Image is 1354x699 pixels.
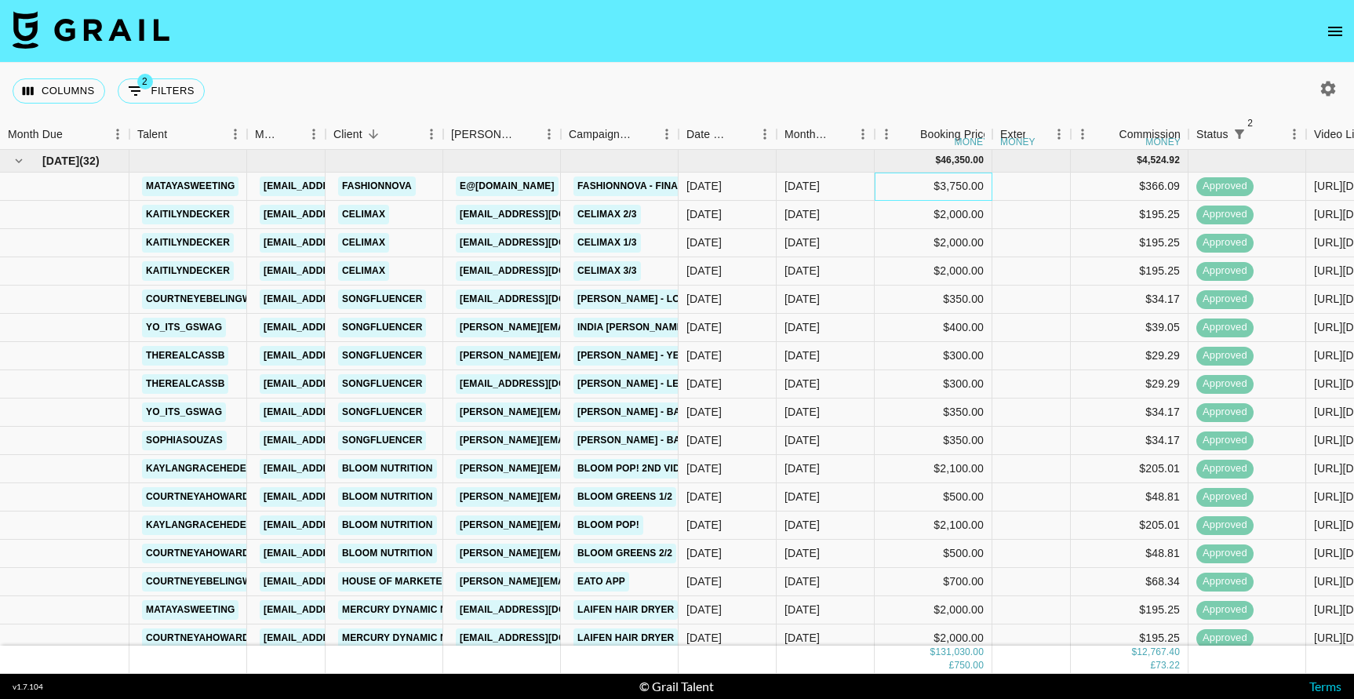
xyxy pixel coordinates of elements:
div: Jul '25 [784,517,820,533]
a: [PERSON_NAME][EMAIL_ADDRESS][DOMAIN_NAME] [456,572,712,592]
a: kaitilyndecker [142,233,234,253]
button: Show filters [118,78,205,104]
a: Bloom Pop! [573,515,643,535]
div: $2,000.00 [875,596,992,624]
button: Sort [1250,123,1272,145]
span: approved [1196,603,1254,617]
button: Select columns [13,78,105,104]
a: [EMAIL_ADDRESS][DOMAIN_NAME] [260,600,435,620]
a: Fashionnova - Final Payment [573,177,736,196]
div: $48.81 [1071,540,1188,568]
button: Sort [1097,123,1119,145]
button: Menu [1071,122,1094,146]
div: 7/6/2025 [686,404,722,420]
div: $34.17 [1071,399,1188,427]
a: Songfluencer [338,318,426,337]
div: $195.25 [1071,201,1188,229]
span: approved [1196,461,1254,476]
a: [PERSON_NAME][EMAIL_ADDRESS][DOMAIN_NAME] [456,318,712,337]
div: 6/24/2025 [686,517,722,533]
div: 6/24/2025 [686,319,722,335]
button: Menu [420,122,443,146]
button: Menu [302,122,326,146]
button: Sort [362,123,384,145]
a: [EMAIL_ADDRESS][DOMAIN_NAME] [260,318,435,337]
a: Bloom Nutrition [338,544,437,563]
div: 7/24/2025 [686,348,722,363]
div: Manager [255,119,280,150]
div: Client [326,119,443,150]
a: [EMAIL_ADDRESS][DOMAIN_NAME] [260,572,435,592]
a: [PERSON_NAME][EMAIL_ADDRESS][DOMAIN_NAME] [456,346,712,366]
div: © Grail Talent [639,679,714,694]
div: $48.81 [1071,483,1188,512]
a: therealcassb [142,374,228,394]
div: $ [1137,154,1142,167]
a: Mercury Dynamic Network Media Ltd. [338,628,550,648]
div: $366.09 [1071,173,1188,201]
span: approved [1196,518,1254,533]
span: approved [1196,490,1254,504]
a: Laifen Hair Dryer [573,628,678,648]
button: Menu [224,122,247,146]
span: 2 [137,74,153,89]
div: 12/12/2024 [686,178,722,194]
div: $34.17 [1071,286,1188,314]
div: $300.00 [875,342,992,370]
div: Status [1188,119,1306,150]
button: Sort [167,123,189,145]
div: Commission [1119,119,1181,150]
a: courtneyahoward [142,628,253,648]
div: 750.00 [954,660,984,673]
div: $39.05 [1071,314,1188,342]
a: Bloom Nutrition [338,515,437,535]
div: 6/17/2025 [686,206,722,222]
div: Jul '25 [784,630,820,646]
div: Campaign (Type) [561,119,679,150]
div: $300.00 [875,370,992,399]
a: therealcassb [142,346,228,366]
a: Songfluencer [338,346,426,366]
div: 6/17/2025 [686,235,722,250]
a: [EMAIL_ADDRESS][DOMAIN_NAME] [456,233,632,253]
a: courtneyebelingwood [142,289,277,309]
div: money [1145,137,1181,147]
div: Date Created [686,119,731,150]
div: Status [1196,119,1228,150]
div: Month Due [8,119,63,150]
span: approved [1196,179,1254,194]
button: Sort [898,123,920,145]
a: [EMAIL_ADDRESS][DOMAIN_NAME] [456,289,632,309]
button: Sort [633,123,655,145]
button: Menu [851,122,875,146]
div: $195.25 [1071,257,1188,286]
div: Month Due [777,119,875,150]
a: [PERSON_NAME][EMAIL_ADDRESS][DOMAIN_NAME] [456,431,712,450]
a: [EMAIL_ADDRESS][DOMAIN_NAME] [260,177,435,196]
a: [PERSON_NAME] - Let The Alabaster Break / Alabaster Box [573,374,899,394]
a: [PERSON_NAME][EMAIL_ADDRESS][DOMAIN_NAME] [456,544,712,563]
div: v 1.7.104 [13,682,43,692]
div: $350.00 [875,427,992,455]
a: courtneyahoward [142,544,253,563]
a: Bloom Greens 1/2 [573,487,676,507]
div: Talent [137,119,167,150]
a: CELIMAX 1/3 [573,233,641,253]
div: $350.00 [875,399,992,427]
span: approved [1196,377,1254,391]
a: matayasweeting [142,177,238,196]
span: approved [1196,235,1254,250]
a: Celimax [338,205,389,224]
div: $2,100.00 [875,512,992,540]
a: e@[DOMAIN_NAME] [456,177,559,196]
div: 131,030.00 [935,646,984,660]
div: 73.22 [1156,660,1180,673]
div: £ [949,660,955,673]
button: Menu [1283,122,1306,146]
div: 7/28/2025 [686,376,722,391]
div: $500.00 [875,483,992,512]
a: [PERSON_NAME] - Baggage (TT) [573,431,741,450]
a: [EMAIL_ADDRESS][DOMAIN_NAME] [260,431,435,450]
a: Songfluencer [338,431,426,450]
button: Sort [731,123,753,145]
